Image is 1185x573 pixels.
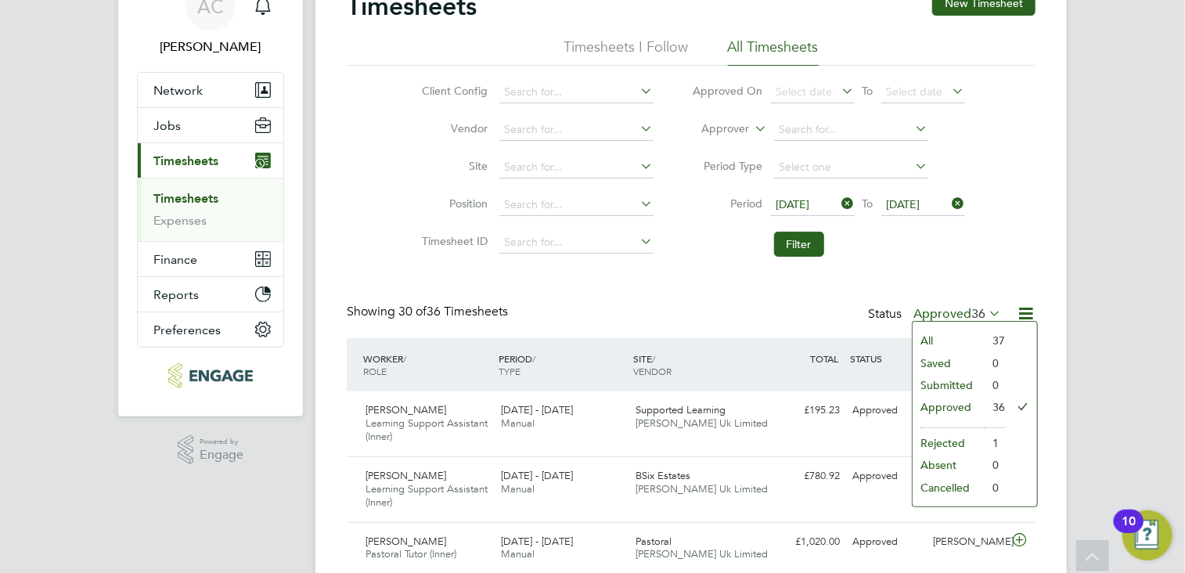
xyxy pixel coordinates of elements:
span: 36 Timesheets [398,304,508,319]
span: Learning Support Assistant (Inner) [366,482,488,509]
button: Timesheets [138,143,283,178]
img: morganhunt-logo-retina.png [168,363,252,388]
button: Reports [138,277,283,312]
li: 0 [985,477,1005,499]
li: 1 [985,432,1005,454]
span: VENDOR [634,365,672,377]
div: Approved [846,398,927,423]
input: Search for... [774,119,928,141]
li: Saved [913,352,985,374]
a: Timesheets [153,191,218,206]
span: [DATE] [887,197,920,211]
label: Approver [679,121,750,137]
span: Manual [501,482,535,496]
li: 37 [985,330,1005,351]
div: PERIOD [495,344,630,385]
span: / [532,352,535,365]
span: TOTAL [810,352,838,365]
div: Approved [846,529,927,555]
label: Period Type [693,159,763,173]
div: Showing [347,304,511,320]
span: [PERSON_NAME] [366,403,446,416]
span: Andy Crow [137,38,284,56]
span: [PERSON_NAME] Uk Limited [636,547,769,560]
input: Search for... [499,232,654,254]
span: [PERSON_NAME] [366,469,446,482]
span: To [858,81,878,101]
span: [PERSON_NAME] [366,535,446,548]
label: Period [693,196,763,211]
li: Rejected [913,432,985,454]
div: £780.92 [765,463,846,489]
span: Manual [501,416,535,430]
a: Expenses [153,213,207,228]
span: Engage [200,449,243,462]
li: All [913,330,985,351]
input: Search for... [499,194,654,216]
span: To [858,193,878,214]
button: Finance [138,242,283,276]
input: Search for... [499,81,654,103]
span: 30 of [398,304,427,319]
li: Timesheets I Follow [564,38,689,66]
div: £195.23 [765,398,846,423]
div: 10 [1122,521,1136,542]
span: [PERSON_NAME] Uk Limited [636,416,769,430]
span: Pastoral Tutor (Inner) [366,547,456,560]
button: Open Resource Center, 10 new notifications [1122,510,1172,560]
label: Approved [913,306,1001,322]
span: Finance [153,252,197,267]
span: Powered by [200,435,243,449]
label: Timesheet ID [418,234,488,248]
span: [DATE] [776,197,810,211]
div: STATUS [846,344,927,373]
li: 0 [985,374,1005,396]
div: Approved [846,463,927,489]
span: Preferences [153,323,221,337]
span: ROLE [363,365,387,377]
li: 0 [985,352,1005,374]
div: £1,020.00 [765,529,846,555]
div: Timesheets [138,178,283,241]
span: Manual [501,547,535,560]
li: Absent [913,454,985,476]
span: 36 [971,306,985,322]
span: [DATE] - [DATE] [501,403,573,416]
label: Approved On [693,84,763,98]
a: Go to home page [137,363,284,388]
li: Approved [913,396,985,418]
li: 36 [985,396,1005,418]
input: Search for... [499,157,654,178]
button: Jobs [138,108,283,142]
button: Filter [774,232,824,257]
input: Search for... [499,119,654,141]
span: [DATE] - [DATE] [501,535,573,548]
span: TYPE [499,365,520,377]
span: Select date [776,85,833,99]
span: BSix Estates [636,469,691,482]
li: Submitted [913,374,985,396]
label: Position [418,196,488,211]
span: / [403,352,406,365]
li: Cancelled [913,477,985,499]
label: Vendor [418,121,488,135]
span: Supported Learning [636,403,726,416]
span: / [653,352,656,365]
button: Network [138,73,283,107]
li: 0 [985,454,1005,476]
input: Select one [774,157,928,178]
span: Jobs [153,118,181,133]
span: [PERSON_NAME] Uk Limited [636,482,769,496]
span: Learning Support Assistant (Inner) [366,416,488,443]
span: Timesheets [153,153,218,168]
span: [DATE] - [DATE] [501,469,573,482]
label: Client Config [418,84,488,98]
div: [PERSON_NAME] [927,529,1009,555]
div: SITE [630,344,765,385]
a: Powered byEngage [178,435,244,465]
button: Preferences [138,312,283,347]
span: Select date [887,85,943,99]
li: All Timesheets [728,38,819,66]
span: Reports [153,287,199,302]
div: WORKER [359,344,495,385]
